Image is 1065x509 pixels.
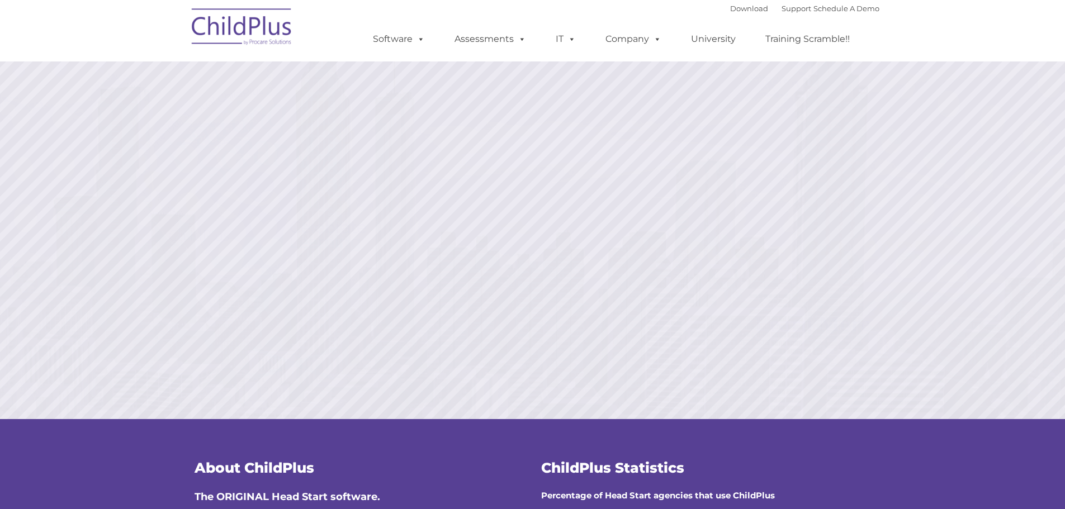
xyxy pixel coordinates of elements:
a: Assessments [443,28,537,50]
a: Software [362,28,436,50]
a: IT [545,28,587,50]
a: Download [730,4,768,13]
a: Company [594,28,673,50]
a: Support [782,4,811,13]
a: Training Scramble!! [754,28,861,50]
span: About ChildPlus [195,459,314,476]
a: Learn More [724,301,901,348]
font: | [730,4,879,13]
strong: Percentage of Head Start agencies that use ChildPlus [541,490,775,501]
span: The ORIGINAL Head Start software. [195,491,380,503]
a: Schedule A Demo [813,4,879,13]
span: ChildPlus Statistics [541,459,684,476]
a: University [680,28,747,50]
img: ChildPlus by Procare Solutions [186,1,298,56]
